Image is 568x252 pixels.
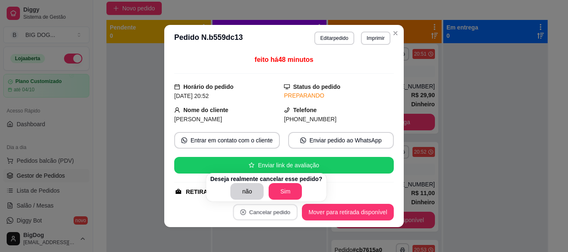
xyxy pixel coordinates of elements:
[361,32,390,45] button: Imprimir
[302,204,394,220] button: Mover para retirada disponível
[174,32,243,45] h3: Pedido N. b559dc13
[174,116,222,122] span: [PERSON_NAME]
[284,91,394,100] div: PREPARANDO
[210,175,322,183] p: Deseja realmente cancelar esse pedido?
[230,183,264,200] button: não
[183,107,228,113] strong: Nome do cliente
[174,84,180,90] span: calendar
[240,209,246,215] span: close-circle
[174,107,180,113] span: user
[284,116,336,122] span: [PHONE_NUMBER]
[174,93,209,99] span: [DATE] 20:52
[174,157,394,174] button: starEnviar link de avaliação
[300,137,306,143] span: whats-app
[254,56,313,63] span: feito há 48 minutos
[288,132,394,149] button: whats-appEnviar pedido ao WhatsApp
[181,137,187,143] span: whats-app
[293,107,317,113] strong: Telefone
[269,183,302,200] button: Sim
[186,188,216,196] div: RETIRADA
[183,83,234,90] strong: Horário do pedido
[293,83,341,90] strong: Status do pedido
[314,32,354,45] button: Editarpedido
[284,84,290,90] span: desktop
[233,204,297,220] button: close-circleCancelar pedido
[174,132,280,149] button: whats-appEntrar em contato com o cliente
[389,27,402,40] button: Close
[249,162,254,168] span: star
[284,107,290,113] span: phone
